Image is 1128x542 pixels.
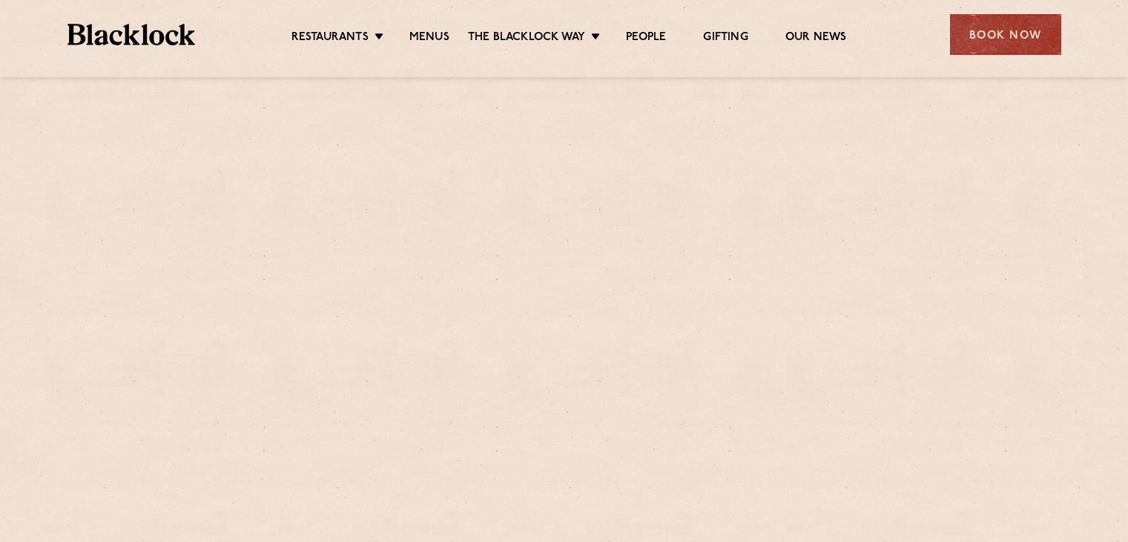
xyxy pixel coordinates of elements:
img: BL_Textured_Logo-footer-cropped.svg [67,24,196,45]
a: The Blacklock Way [468,30,585,47]
a: Restaurants [291,30,369,47]
a: Menus [409,30,449,47]
div: Book Now [950,14,1061,55]
a: Our News [785,30,847,47]
a: People [626,30,666,47]
a: Gifting [703,30,748,47]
